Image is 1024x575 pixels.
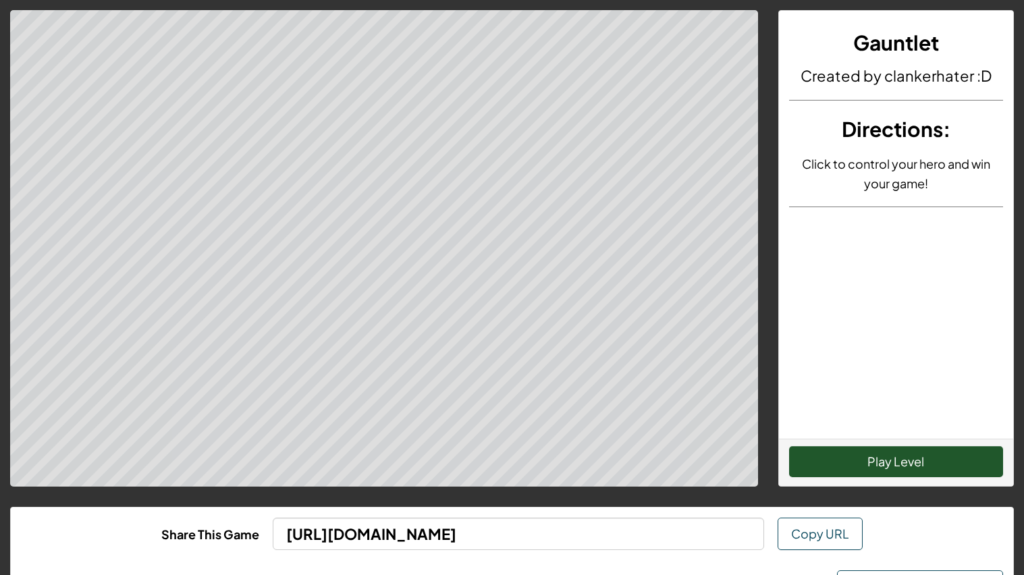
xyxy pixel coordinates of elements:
[789,28,1003,58] h3: Gauntlet
[789,446,1003,477] button: Play Level
[161,526,259,542] b: Share This Game
[778,518,863,550] button: Copy URL
[842,116,943,142] span: Directions
[791,526,849,541] span: Copy URL
[789,114,1003,144] h3: :
[789,65,1003,86] h4: Created by clankerhater :D
[789,154,1003,193] p: Click to control your hero and win your game!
